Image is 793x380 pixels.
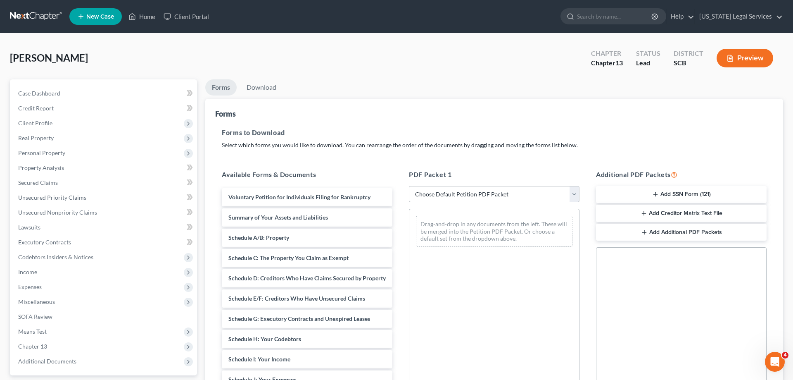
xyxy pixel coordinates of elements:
[695,9,783,24] a: [US_STATE] Legal Services
[18,298,55,305] span: Miscellaneous
[615,59,623,67] span: 13
[18,105,54,112] span: Credit Report
[636,58,660,68] div: Lead
[636,49,660,58] div: Status
[228,315,370,322] span: Schedule G: Executory Contracts and Unexpired Leases
[18,239,71,246] span: Executory Contracts
[228,194,370,201] span: Voluntary Petition for Individuals Filing for Bankruptcy
[12,101,197,116] a: Credit Report
[674,49,703,58] div: District
[205,79,237,96] a: Forms
[12,309,197,324] a: SOFA Review
[18,224,40,231] span: Lawsuits
[596,186,767,203] button: Add SSN Form (121)
[18,164,64,171] span: Property Analysis
[18,149,65,156] span: Personal Property
[12,220,197,235] a: Lawsuits
[228,254,349,261] span: Schedule C: The Property You Claim as Exempt
[228,356,290,363] span: Schedule I: Your Income
[18,119,52,127] span: Client Profile
[12,175,197,190] a: Secured Claims
[228,295,365,302] span: Schedule E/F: Creditors Who Have Unsecured Claims
[12,205,197,220] a: Unsecured Nonpriority Claims
[674,58,703,68] div: SCB
[596,224,767,241] button: Add Additional PDF Packets
[222,128,767,138] h5: Forms to Download
[18,90,60,97] span: Case Dashboard
[18,328,47,335] span: Means Test
[86,14,114,20] span: New Case
[18,194,86,201] span: Unsecured Priority Claims
[18,253,93,261] span: Codebtors Insiders & Notices
[12,235,197,250] a: Executory Contracts
[765,352,785,372] iframe: Intercom live chat
[228,275,386,282] span: Schedule D: Creditors Who Have Claims Secured by Property
[596,170,767,179] h5: Additional PDF Packets
[12,160,197,175] a: Property Analysis
[240,79,283,96] a: Download
[591,49,623,58] div: Chapter
[577,9,653,24] input: Search by name...
[159,9,213,24] a: Client Portal
[409,170,579,179] h5: PDF Packet 1
[222,141,767,149] p: Select which forms you would like to download. You can rearrange the order of the documents by dr...
[228,214,328,221] span: Summary of Your Assets and Liabilities
[596,205,767,222] button: Add Creditor Matrix Text File
[717,49,773,67] button: Preview
[18,179,58,186] span: Secured Claims
[667,9,694,24] a: Help
[222,170,392,179] h5: Available Forms & Documents
[215,109,236,119] div: Forms
[18,313,52,320] span: SOFA Review
[124,9,159,24] a: Home
[18,209,97,216] span: Unsecured Nonpriority Claims
[10,52,88,64] span: [PERSON_NAME]
[12,86,197,101] a: Case Dashboard
[782,352,788,358] span: 4
[18,283,42,290] span: Expenses
[591,58,623,68] div: Chapter
[18,358,76,365] span: Additional Documents
[18,343,47,350] span: Chapter 13
[228,234,289,241] span: Schedule A/B: Property
[18,134,54,141] span: Real Property
[18,268,37,275] span: Income
[416,216,572,247] div: Drag-and-drop in any documents from the left. These will be merged into the Petition PDF Packet. ...
[12,190,197,205] a: Unsecured Priority Claims
[228,335,301,342] span: Schedule H: Your Codebtors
